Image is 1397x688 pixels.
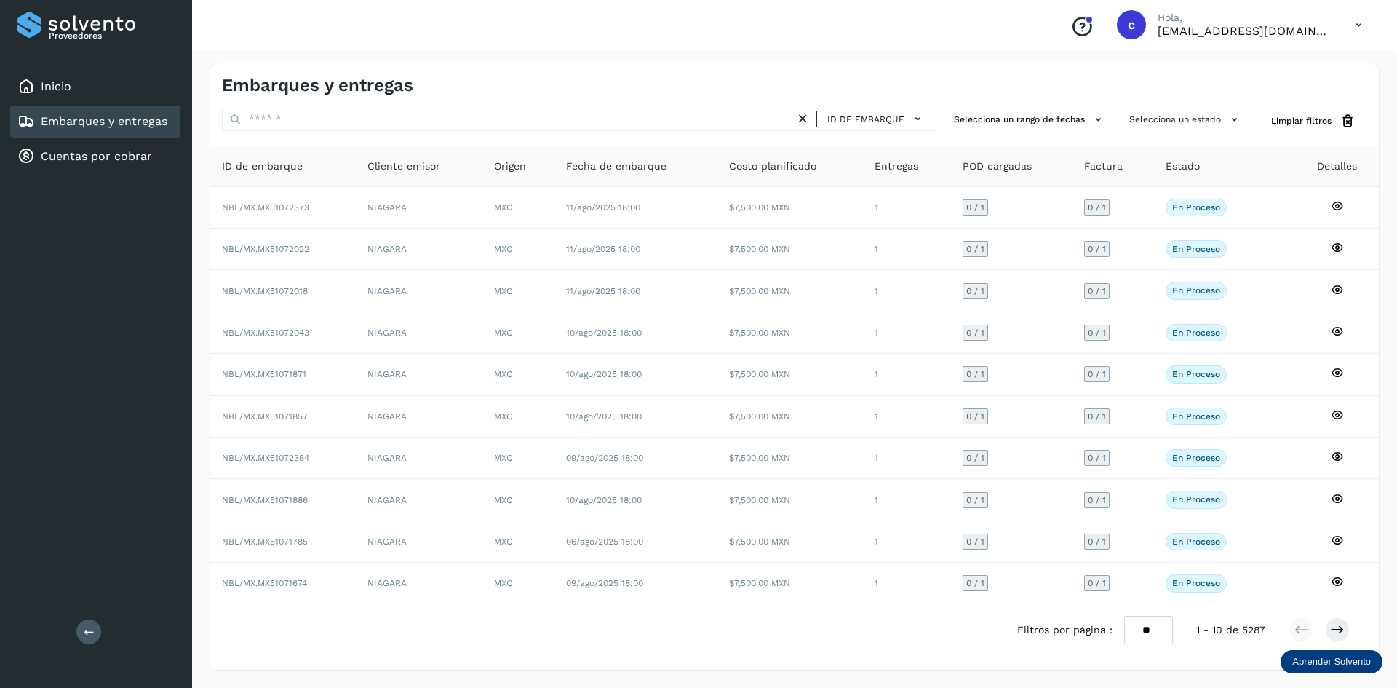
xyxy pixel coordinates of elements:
span: 09/ago/2025 18:00 [566,453,643,463]
td: MXC [482,312,555,354]
td: 1 [863,312,951,354]
td: NIAGARA [356,187,482,229]
a: Cuentas por cobrar [41,149,152,163]
span: 10/ago/2025 18:00 [566,369,642,379]
td: 1 [863,187,951,229]
td: 1 [863,563,951,604]
p: En proceso [1172,453,1220,463]
span: 0 / 1 [966,203,984,212]
p: En proceso [1172,244,1220,254]
button: Selecciona un rango de fechas [948,108,1112,132]
span: Factura [1084,159,1123,174]
td: MXC [482,396,555,438]
button: Selecciona un estado [1123,108,1248,132]
td: NIAGARA [356,563,482,604]
td: 1 [863,479,951,521]
span: 11/ago/2025 18:00 [566,286,640,296]
span: NBL/MX.MX51071674 [222,578,307,588]
span: 0 / 1 [1088,287,1106,296]
td: $7,500.00 MXN [717,563,863,604]
span: 0 / 1 [966,245,984,253]
span: Detalles [1317,159,1357,174]
span: 1 - 10 de 5287 [1196,622,1265,638]
span: ID de embarque [222,159,303,174]
td: MXC [482,187,555,229]
span: Fecha de embarque [566,159,666,174]
span: Entregas [875,159,918,174]
td: NIAGARA [356,229,482,270]
td: $7,500.00 MXN [717,270,863,312]
td: NIAGARA [356,521,482,563]
td: 1 [863,229,951,270]
td: MXC [482,270,555,312]
td: 1 [863,521,951,563]
span: 06/ago/2025 18:00 [566,537,643,547]
span: 09/ago/2025 18:00 [566,578,643,588]
span: 0 / 1 [966,537,984,546]
p: En proceso [1172,494,1220,505]
span: NBL/MX.MX51071871 [222,369,306,379]
p: En proceso [1172,328,1220,338]
span: 0 / 1 [1088,370,1106,379]
p: Proveedores [49,31,175,41]
span: Cliente emisor [367,159,440,174]
span: 10/ago/2025 18:00 [566,328,642,338]
p: En proceso [1172,285,1220,296]
span: 0 / 1 [1088,328,1106,337]
td: $7,500.00 MXN [717,312,863,354]
span: 0 / 1 [1088,537,1106,546]
p: Hola, [1158,12,1332,24]
div: Aprender Solvento [1281,650,1382,673]
span: Origen [494,159,526,174]
span: NBL/MX.MX51071857 [222,411,308,422]
td: NIAGARA [356,270,482,312]
td: $7,500.00 MXN [717,187,863,229]
span: NBL/MX.MX51072022 [222,244,309,254]
span: 0 / 1 [966,412,984,421]
td: 1 [863,438,951,479]
span: 0 / 1 [1088,412,1106,421]
a: Embarques y entregas [41,114,167,128]
span: 10/ago/2025 18:00 [566,495,642,505]
span: 0 / 1 [966,287,984,296]
p: Aprender Solvento [1292,656,1371,668]
td: $7,500.00 MXN [717,438,863,479]
td: $7,500.00 MXN [717,479,863,521]
p: En proceso [1172,537,1220,547]
div: Embarques y entregas [10,106,180,138]
td: NIAGARA [356,438,482,479]
td: NIAGARA [356,479,482,521]
td: NIAGARA [356,396,482,438]
td: MXC [482,229,555,270]
td: MXC [482,521,555,563]
span: 0 / 1 [966,454,984,462]
span: NBL/MX.MX51072373 [222,202,309,213]
td: MXC [482,479,555,521]
td: MXC [482,354,555,395]
span: Limpiar filtros [1271,114,1332,127]
span: 0 / 1 [1088,245,1106,253]
td: NIAGARA [356,354,482,395]
span: NBL/MX.MX51072043 [222,328,309,338]
span: 0 / 1 [966,579,984,588]
p: En proceso [1172,578,1220,588]
td: MXC [482,438,555,479]
button: ID de embarque [823,108,930,130]
span: NBL/MX.MX51071785 [222,537,308,547]
span: POD cargadas [963,159,1032,174]
span: 0 / 1 [966,496,984,505]
td: $7,500.00 MXN [717,354,863,395]
span: 10/ago/2025 18:00 [566,411,642,422]
p: En proceso [1172,202,1220,213]
span: Filtros por página : [1017,622,1113,638]
span: 0 / 1 [966,370,984,379]
div: Inicio [10,71,180,103]
span: NBL/MX.MX51072018 [222,286,308,296]
span: 0 / 1 [1088,454,1106,462]
button: Limpiar filtros [1259,108,1367,135]
td: 1 [863,354,951,395]
span: 11/ago/2025 18:00 [566,202,640,213]
td: 1 [863,396,951,438]
span: ID de embarque [827,113,904,126]
a: Inicio [41,79,71,93]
